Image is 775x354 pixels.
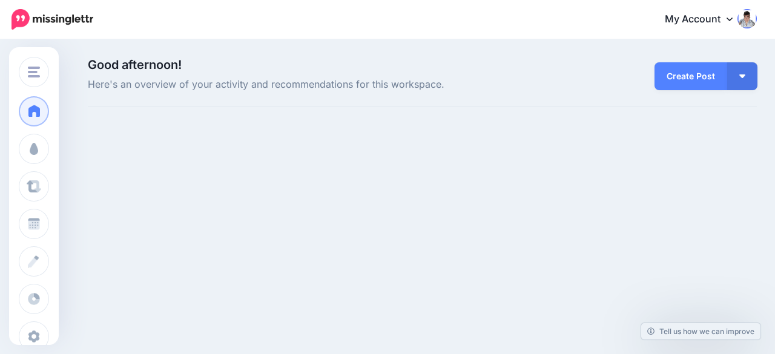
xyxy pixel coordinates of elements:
[655,62,727,90] a: Create Post
[739,74,745,78] img: arrow-down-white.png
[88,77,528,93] span: Here's an overview of your activity and recommendations for this workspace.
[88,57,182,72] span: Good afternoon!
[28,67,40,77] img: menu.png
[641,323,760,339] a: Tell us how we can improve
[653,5,757,34] a: My Account
[12,9,93,30] img: Missinglettr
